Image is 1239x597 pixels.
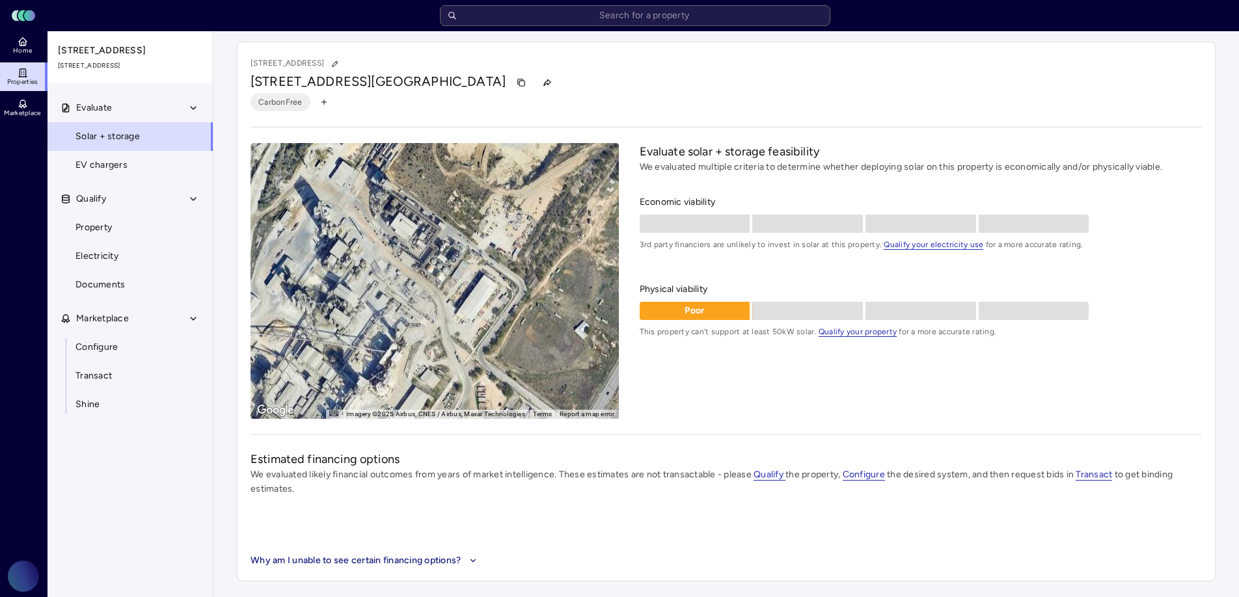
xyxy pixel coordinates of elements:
span: Marketplace [76,312,129,326]
a: Report a map error [560,410,615,418]
span: [GEOGRAPHIC_DATA] [371,73,506,89]
span: [STREET_ADDRESS] [58,44,204,58]
h2: Evaluate solar + storage feasibility [640,143,1202,160]
p: We evaluated multiple criteria to determine whether deploying solar on this property is economica... [640,160,1202,174]
span: Qualify your property [819,327,897,337]
a: Configure [843,469,885,480]
button: Evaluate [48,94,214,122]
button: Keyboard shortcuts [329,410,338,416]
h2: Estimated financing options [251,451,1202,468]
a: Shine [47,390,213,419]
p: Poor [640,304,750,318]
a: Documents [47,271,213,299]
a: Configure [47,333,213,362]
a: Solar + storage [47,122,213,151]
span: EV chargers [75,158,128,172]
button: CarbonFree [251,93,310,111]
a: Terms (opens in new tab) [533,410,552,418]
span: Shine [75,397,100,412]
span: Qualify [754,469,785,481]
span: Transact [75,369,112,383]
span: Property [75,220,112,235]
span: Configure [75,340,118,354]
span: Home [13,47,32,55]
span: Electricity [75,249,118,263]
a: Qualify [754,469,785,480]
a: Electricity [47,242,213,271]
span: This property can't support at least 50kW solar. for a more accurate rating. [640,325,1202,338]
span: Marketplace [4,109,40,117]
span: Transact [1076,469,1112,481]
span: Physical viability [640,282,1202,297]
input: Search for a property [440,5,830,26]
a: Qualify your property [819,327,897,336]
button: Qualify [48,185,214,213]
a: EV chargers [47,151,213,179]
span: [STREET_ADDRESS] [251,73,371,89]
span: Configure [843,469,885,481]
a: Property [47,213,213,242]
button: Marketplace [48,304,214,333]
span: CarbonFree [258,96,303,109]
span: Economic viability [640,195,1202,209]
p: [STREET_ADDRESS] [251,55,344,72]
span: Solar + storage [75,129,140,144]
span: Qualify [76,192,106,206]
button: Why am I unable to see certain financing options? [251,553,480,568]
span: 3rd party financiers are unlikely to invest in solar at this property. for a more accurate rating. [640,238,1202,251]
p: We evaluated likely financial outcomes from years of market intelligence. These estimates are not... [251,468,1202,496]
span: Evaluate [76,101,112,115]
a: Transact [47,362,213,390]
a: Qualify your electricity use [884,240,983,249]
a: Open this area in Google Maps (opens a new window) [254,402,297,419]
span: [STREET_ADDRESS] [58,60,204,71]
span: Documents [75,278,125,292]
img: Google [254,402,297,419]
span: Properties [7,78,38,86]
span: Qualify your electricity use [884,240,983,250]
span: Imagery ©2025 Airbus, CNES / Airbus, Maxar Technologies [346,410,525,418]
a: Transact [1076,469,1112,480]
